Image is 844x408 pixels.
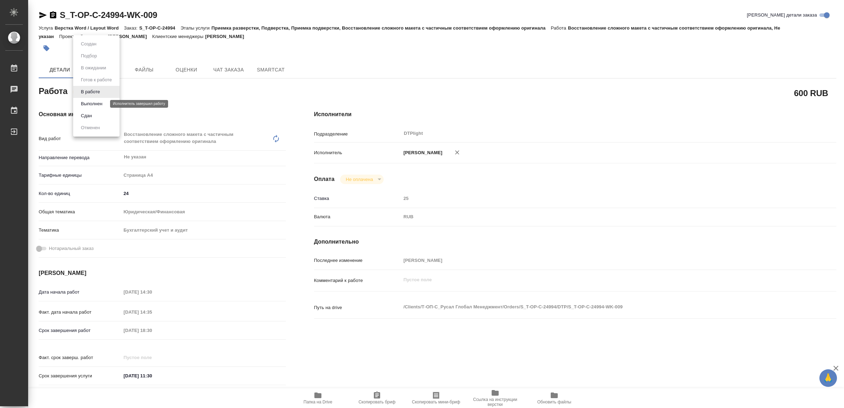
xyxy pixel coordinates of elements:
[79,112,94,120] button: Сдан
[79,100,104,108] button: Выполнен
[79,124,102,132] button: Отменен
[79,76,114,84] button: Готов к работе
[79,40,98,48] button: Создан
[79,52,99,60] button: Подбор
[79,88,102,96] button: В работе
[79,64,108,72] button: В ожидании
